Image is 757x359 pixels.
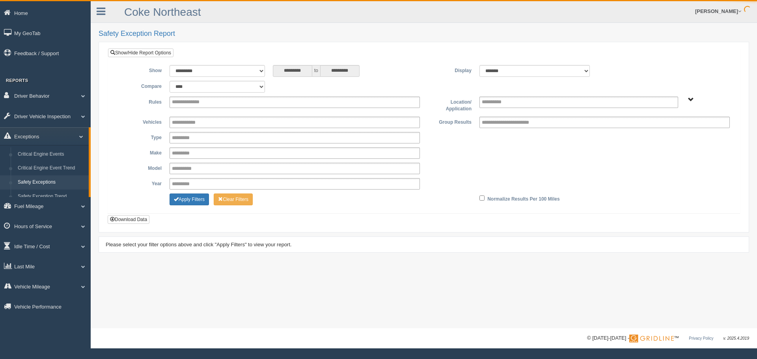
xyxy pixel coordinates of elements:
[424,65,475,74] label: Display
[214,193,253,205] button: Change Filter Options
[689,336,713,340] a: Privacy Policy
[424,97,475,113] label: Location/ Application
[114,81,166,90] label: Compare
[312,65,320,77] span: to
[114,117,166,126] label: Vehicles
[114,147,166,157] label: Make
[587,334,749,342] div: © [DATE]-[DATE] - ™
[14,190,89,204] a: Safety Exception Trend
[99,30,749,38] h2: Safety Exception Report
[124,6,201,18] a: Coke Northeast
[14,175,89,190] a: Safety Exceptions
[108,215,149,224] button: Download Data
[106,242,292,247] span: Please select your filter options above and click "Apply Filters" to view your report.
[114,178,166,188] label: Year
[114,163,166,172] label: Model
[114,132,166,141] label: Type
[14,161,89,175] a: Critical Engine Event Trend
[108,48,173,57] a: Show/Hide Report Options
[14,147,89,162] a: Critical Engine Events
[114,65,166,74] label: Show
[170,193,209,205] button: Change Filter Options
[114,97,166,106] label: Rules
[424,117,475,126] label: Group Results
[723,336,749,340] span: v. 2025.4.2019
[629,335,674,342] img: Gridline
[487,193,559,203] label: Normalize Results Per 100 Miles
